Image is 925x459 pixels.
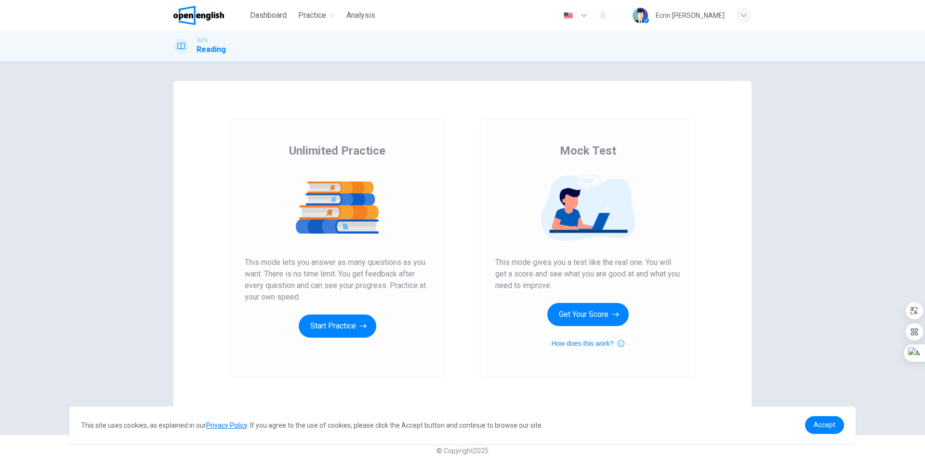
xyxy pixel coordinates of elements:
[299,315,376,338] button: Start Practice
[814,421,835,429] span: Accept
[346,10,375,21] span: Analysis
[633,8,648,23] img: Profile picture
[289,143,385,158] span: Unlimited Practice
[173,6,224,25] img: OpenEnglish logo
[173,6,246,25] a: OpenEnglish logo
[562,12,574,19] img: en
[250,10,287,21] span: Dashboard
[343,7,379,24] button: Analysis
[245,257,430,303] span: This mode lets you answer as many questions as you want. There is no time limit. You get feedback...
[197,44,226,55] h1: Reading
[551,338,624,349] button: How does this work?
[197,37,208,44] span: IELTS
[298,10,326,21] span: Practice
[246,7,291,24] button: Dashboard
[495,257,680,291] span: This mode gives you a test like the real one. You will get a score and see what you are good at a...
[81,421,543,429] span: This site uses cookies, as explained in our . If you agree to the use of cookies, please click th...
[69,407,856,444] div: cookieconsent
[206,421,247,429] a: Privacy Policy
[294,7,339,24] button: Practice
[547,303,629,326] button: Get Your Score
[560,143,616,158] span: Mock Test
[805,416,844,434] a: dismiss cookie message
[436,447,489,455] span: © Copyright 2025
[656,10,725,21] div: Ecrin [PERSON_NAME]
